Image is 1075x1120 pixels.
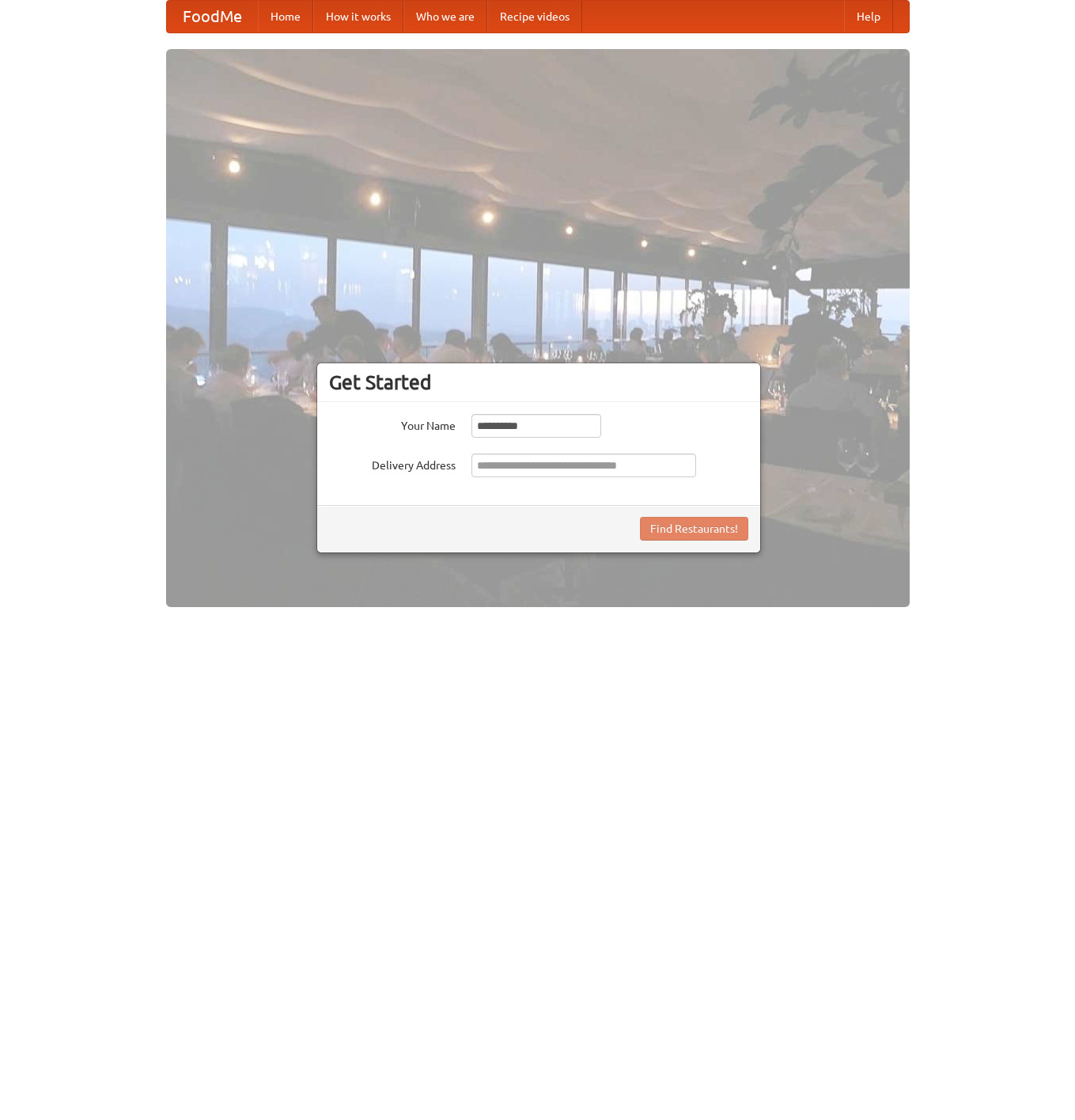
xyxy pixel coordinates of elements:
[167,1,258,32] a: FoodMe
[403,1,487,32] a: Who we are
[313,1,403,32] a: How it works
[329,370,748,394] h3: Get Started
[258,1,313,32] a: Home
[329,414,456,434] label: Your Name
[329,454,456,473] label: Delivery Address
[640,517,748,541] button: Find Restaurants!
[487,1,582,32] a: Recipe videos
[844,1,893,32] a: Help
